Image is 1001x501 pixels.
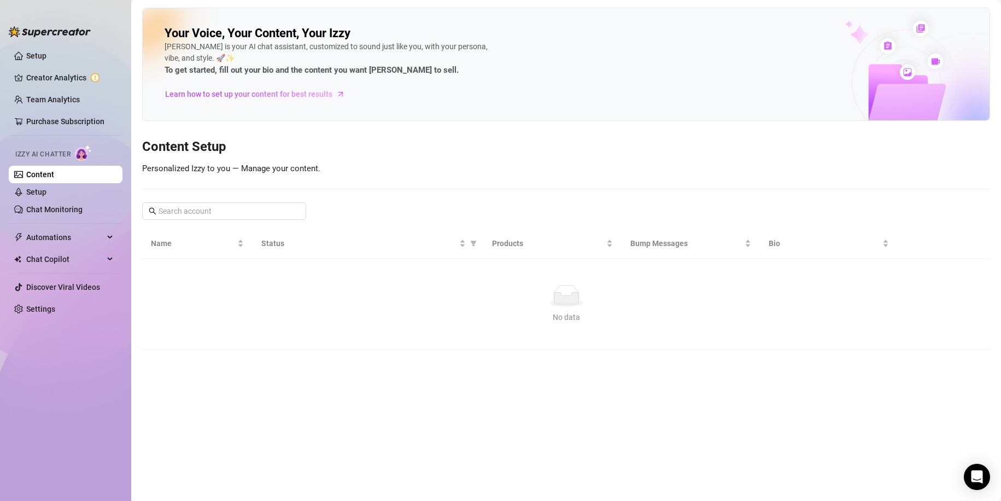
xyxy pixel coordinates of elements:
a: Content [26,170,54,179]
span: Name [151,237,235,249]
h2: Your Voice, Your Content, Your Izzy [165,26,350,41]
th: Bio [760,229,898,259]
span: arrow-right [335,89,346,100]
img: logo-BBDzfeDw.svg [9,26,91,37]
span: Personalized Izzy to you — Manage your content. [142,164,320,173]
span: Status [261,237,456,249]
span: search [149,207,156,215]
div: Open Intercom Messenger [964,464,990,490]
h3: Content Setup [142,138,990,156]
span: Automations [26,229,104,246]
span: Chat Copilot [26,250,104,268]
span: Bump Messages [630,237,742,249]
a: Learn how to set up your content for best results [165,85,353,103]
span: Bio [769,237,881,249]
th: Bump Messages [622,229,760,259]
span: Products [492,237,604,249]
img: Chat Copilot [14,255,21,263]
strong: To get started, fill out your bio and the content you want [PERSON_NAME] to sell. [165,65,459,75]
a: Team Analytics [26,95,80,104]
div: [PERSON_NAME] is your AI chat assistant, customized to sound just like you, with your persona, vi... [165,41,493,77]
span: filter [468,235,479,252]
a: Setup [26,188,46,196]
span: Izzy AI Chatter [15,149,71,160]
a: Chat Monitoring [26,205,83,214]
input: Search account [159,205,291,217]
th: Status [253,229,483,259]
div: No data [155,311,977,323]
a: Creator Analytics exclamation-circle [26,69,114,86]
th: Name [142,229,253,259]
span: thunderbolt [14,233,23,242]
th: Products [483,229,622,259]
a: Setup [26,51,46,60]
img: AI Chatter [75,145,92,161]
a: Purchase Subscription [26,113,114,130]
a: Settings [26,305,55,313]
img: ai-chatter-content-library-cLFOSyPT.png [820,9,990,120]
a: Discover Viral Videos [26,283,100,292]
span: filter [470,240,477,247]
span: Learn how to set up your content for best results [165,88,332,100]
